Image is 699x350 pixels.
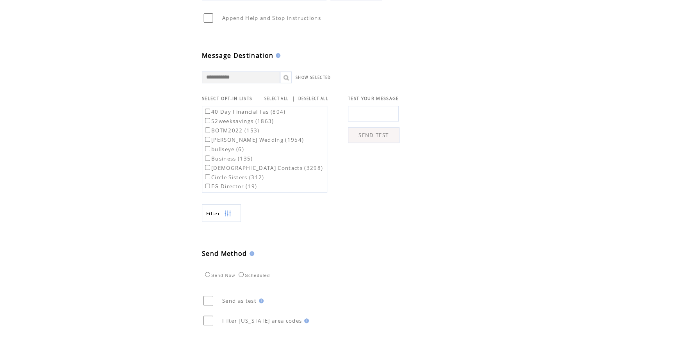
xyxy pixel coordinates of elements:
[203,273,235,278] label: Send Now
[205,127,210,132] input: BOTM2022 (153)
[222,317,302,324] span: Filter [US_STATE] area codes
[205,137,210,142] input: [PERSON_NAME] Wedding (1954)
[203,118,274,125] label: 52weeksavings (1863)
[224,205,231,222] img: filters.png
[202,204,241,222] a: Filter
[203,174,264,181] label: Circle Sisters (312)
[206,210,220,217] span: Show filters
[205,165,210,170] input: [DEMOGRAPHIC_DATA] Contacts (3298)
[302,318,309,323] img: help.gif
[202,51,273,60] span: Message Destination
[257,298,264,303] img: help.gif
[205,272,210,277] input: Send Now
[222,14,321,21] span: Append Help and Stop instructions
[203,192,257,199] label: egconnect (486)
[205,118,210,123] input: 52weeksavings (1863)
[264,96,289,101] a: SELECT ALL
[202,249,247,258] span: Send Method
[348,127,399,143] a: SEND TEST
[298,96,328,101] a: DESELECT ALL
[203,183,257,190] label: EG Director (19)
[202,96,252,101] span: SELECT OPT-IN LISTS
[273,53,280,58] img: help.gif
[203,146,244,153] label: bullseye (6)
[203,136,304,143] label: [PERSON_NAME] Wedding (1954)
[247,251,254,256] img: help.gif
[203,127,260,134] label: BOTM2022 (153)
[205,146,210,151] input: bullseye (6)
[222,297,257,304] span: Send as test
[205,174,210,179] input: Circle Sisters (312)
[203,164,323,171] label: [DEMOGRAPHIC_DATA] Contacts (3298)
[348,96,399,101] span: TEST YOUR MESSAGE
[205,109,210,114] input: 40 Day Financial Fas (804)
[203,108,286,115] label: 40 Day Financial Fas (804)
[203,155,253,162] label: Business (135)
[292,95,295,102] span: |
[237,273,270,278] label: Scheduled
[296,75,331,80] a: SHOW SELECTED
[205,184,210,189] input: EG Director (19)
[205,155,210,161] input: Business (135)
[239,272,244,277] input: Scheduled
